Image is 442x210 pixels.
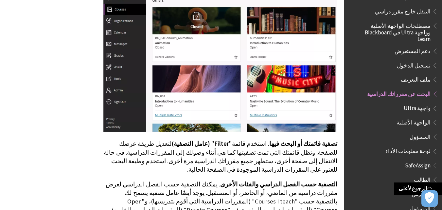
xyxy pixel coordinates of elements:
a: الرجوع لأعلى [394,182,442,195]
p: . استخدم قائمة لتعديل طريقة عرضك للصفحة. وتظل قائمتك التي تمت تصفيتها كما هي أثناء وصولك إلى المق... [103,140,337,174]
span: تصفية قائمتك أو البحث فيها [269,140,337,147]
span: المدرس [412,189,431,198]
span: المسؤول [410,131,431,140]
span: دعم المستعرض [395,46,431,54]
span: التصفية حسب الفصل الدراسي والفئات الأخرى [220,181,337,188]
span: البحث عن مقرراتك الدراسية [367,88,431,97]
span: مصطلحات الواجهة الأصلية وواجهة Ultra في Blackboard Learn [355,20,431,42]
span: الطالب [414,174,431,183]
span: واجهة Ultra [404,103,431,112]
span: الواجهة الأصلية [397,117,431,126]
span: "Filter" (عامل التصفية) [172,140,232,147]
span: ملف التعريف [401,74,431,83]
span: التنقل خارج مقرر دراسي [375,6,431,15]
span: SafeAssign [405,160,431,169]
span: لوحة معلومات الأداء [385,146,431,155]
span: تسجيل الدخول [397,60,431,69]
button: فتح التفضيلات [421,190,438,207]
